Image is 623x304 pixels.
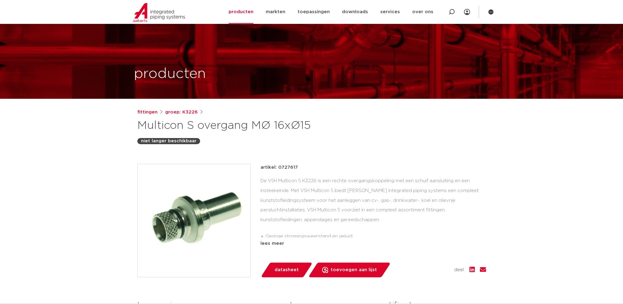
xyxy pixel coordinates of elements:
div: De VSH Multicon S K3226 is een rechte overgangskoppeling met een schuif aansluiting en een instee... [260,176,486,237]
a: datasheet [260,263,313,277]
a: groep: K3226 [165,109,198,116]
span: toevoegen aan lijst [331,265,377,275]
h1: producten [134,64,206,84]
span: datasheet [275,265,299,275]
p: artikel: 0727617 [260,164,298,171]
li: Geringe stromingsweerstand en geluid [265,232,486,241]
div: lees meer [260,240,486,247]
h1: Multicon S overgang MØ 16xØ15 [137,118,367,133]
p: niet langer beschikbaar [141,137,196,145]
a: fittingen [137,109,158,116]
span: deel: [454,266,465,274]
img: Product Image for Multicon S overgang MØ 16xØ15 [138,164,250,277]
